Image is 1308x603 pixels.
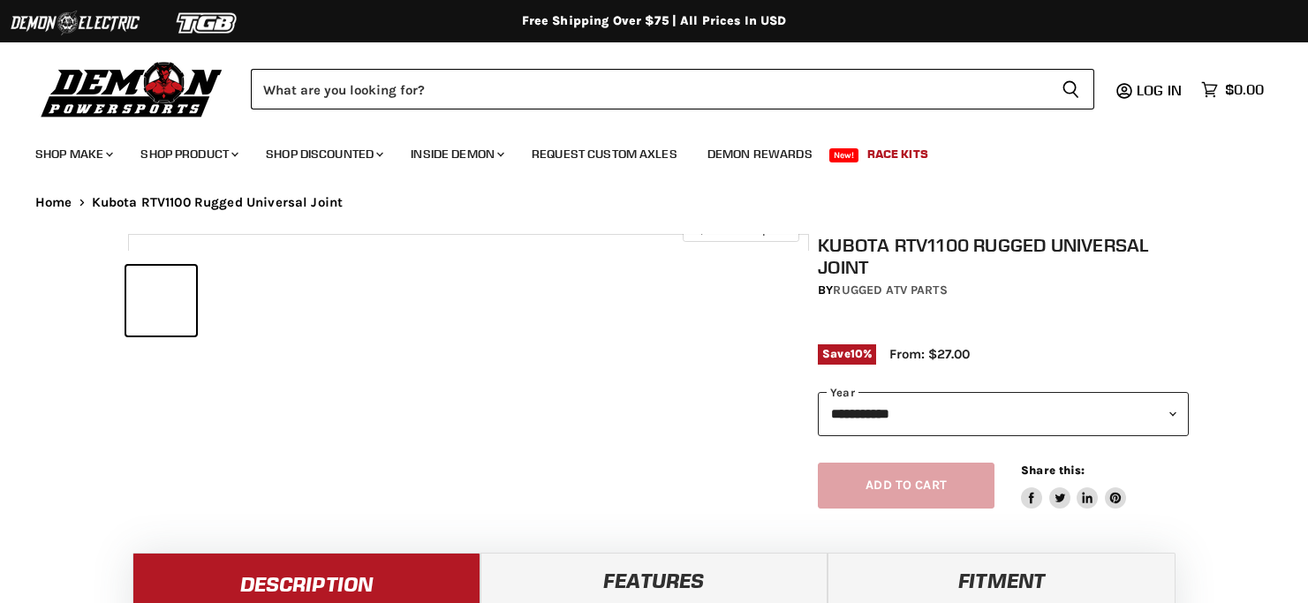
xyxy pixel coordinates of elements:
[818,344,876,364] span: Save %
[35,57,229,120] img: Demon Powersports
[1021,463,1126,509] aside: Share this:
[22,129,1259,172] ul: Main menu
[1137,81,1182,99] span: Log in
[397,136,515,172] a: Inside Demon
[22,136,124,172] a: Shop Make
[127,136,249,172] a: Shop Product
[92,195,344,210] span: Kubota RTV1100 Rugged Universal Joint
[141,6,274,40] img: TGB Logo 2
[1047,69,1094,109] button: Search
[829,148,859,162] span: New!
[35,195,72,210] a: Home
[889,346,970,362] span: From: $27.00
[1225,81,1264,98] span: $0.00
[854,136,941,172] a: Race Kits
[1021,464,1085,477] span: Share this:
[851,347,863,360] span: 10
[1192,77,1273,102] a: $0.00
[253,136,394,172] a: Shop Discounted
[126,266,196,335] button: IMAGE thumbnail
[1129,82,1192,98] a: Log in
[518,136,691,172] a: Request Custom Axles
[692,222,790,236] span: Click to expand
[9,6,141,40] img: Demon Electric Logo 2
[818,234,1189,278] h1: Kubota RTV1100 Rugged Universal Joint
[833,283,947,298] a: Rugged ATV Parts
[818,392,1189,435] select: year
[251,69,1047,109] input: Search
[818,281,1189,300] div: by
[251,69,1094,109] form: Product
[694,136,826,172] a: Demon Rewards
